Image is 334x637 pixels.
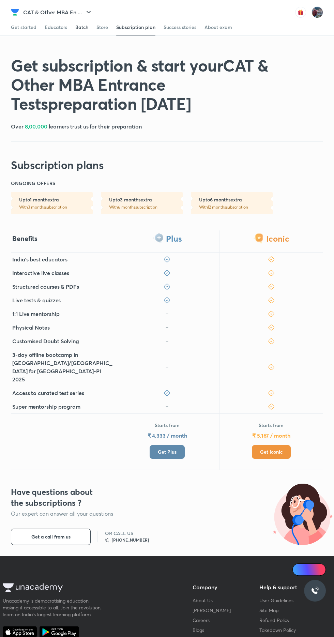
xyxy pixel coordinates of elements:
[311,587,319,595] img: ttu
[164,19,196,35] a: Success stories
[19,196,93,203] h6: Upto 1 month extra
[12,296,61,304] h5: Live tests & quizzes
[193,627,204,633] a: Blogs
[292,563,326,576] a: Ai Doubts
[25,123,47,130] span: 8,00,000
[204,24,232,31] div: About exam
[273,484,334,545] img: illustration
[11,122,142,131] h5: Over learners trust us for their preparation
[150,445,185,459] button: Get Plus
[11,180,55,187] h6: ONGOING OFFERS
[12,351,113,383] h5: 3-day offline bootcamp in [GEOGRAPHIC_DATA]/[GEOGRAPHIC_DATA] for [GEOGRAPHIC_DATA]-PI 2025
[3,597,105,618] div: Unacademy is democratising education, making it accessible to all. Join the revolution, learn on ...
[112,537,149,544] h6: [PHONE_NUMBER]
[105,530,149,537] h6: OR CALL US
[11,56,292,113] h1: Get subscription & start your CAT & Other MBA Entrance Tests preparation [DATE]
[259,627,296,633] a: Takedown Policy
[11,24,36,31] div: Get started
[11,192,93,214] a: Upto1 monthextraWith3 monthssubscription
[199,196,273,203] h6: Upto 6 months extra
[11,8,19,16] img: Company Logo
[193,607,231,613] a: [PERSON_NAME]
[193,597,213,604] a: About Us
[259,422,284,429] p: Starts from
[116,24,155,31] div: Subscription plan
[12,337,79,345] h5: Customised Doubt Solving
[11,529,91,545] button: Get a call from us
[116,19,155,35] a: Subscription plan
[12,234,37,243] h4: Benefits
[75,19,88,35] a: Batch
[148,431,187,440] h5: ₹ 4,333 / month
[164,403,170,410] img: icon
[96,19,108,35] a: Store
[304,567,322,572] span: Ai Doubts
[252,445,291,459] button: Get Iconic
[109,204,183,210] p: With 6 months subscription
[164,324,170,331] img: icon
[75,24,88,31] div: Batch
[105,537,149,544] a: [PHONE_NUMBER]
[155,422,180,429] p: Starts from
[260,449,283,455] span: Get Iconic
[12,269,69,277] h5: Interactive live classes
[19,5,97,19] button: CAT & Other MBA En ...
[164,364,170,370] img: icon
[11,486,103,508] h3: Have questions about the subscriptions ?
[19,204,93,210] p: With 3 months subscription
[12,310,59,318] h5: 1:1 Live mentorship
[11,19,36,35] a: Get started
[259,597,293,604] a: User Guidelines
[45,24,67,31] div: Educators
[12,389,84,397] h5: Access to curated test series
[164,338,170,345] img: icon
[11,158,103,172] h2: Subscription plans
[259,583,321,591] h5: Help & support
[12,283,79,291] h5: Structured courses & PDFs
[109,196,183,203] h6: Upto 3 months extra
[12,403,80,411] h5: Super mentorship program
[45,19,67,35] a: Educators
[164,24,196,31] div: Success stories
[193,617,210,623] a: Careers
[164,310,170,317] img: icon
[31,533,71,540] span: Get a call from us
[297,567,302,572] img: Icon
[204,19,232,35] a: About exam
[158,449,177,455] span: Get Plus
[199,204,273,210] p: With 12 months subscription
[259,617,289,623] a: Refund Policy
[193,583,254,591] h5: Company
[12,323,50,332] h5: Physical Notes
[11,510,165,518] p: Our expert can answer all your questions
[252,431,290,440] h5: ₹ 5,167 / month
[259,607,279,613] a: Site Map
[101,192,183,214] a: Upto3 monthsextraWith6 monthssubscription
[96,24,108,31] div: Store
[191,192,273,214] a: Upto6 monthsextraWith12 monthssubscription
[12,255,67,263] h5: India's best educators
[312,6,323,18] img: Prashant saluja
[295,7,306,18] img: avatar
[3,583,63,592] img: Unacademy Logo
